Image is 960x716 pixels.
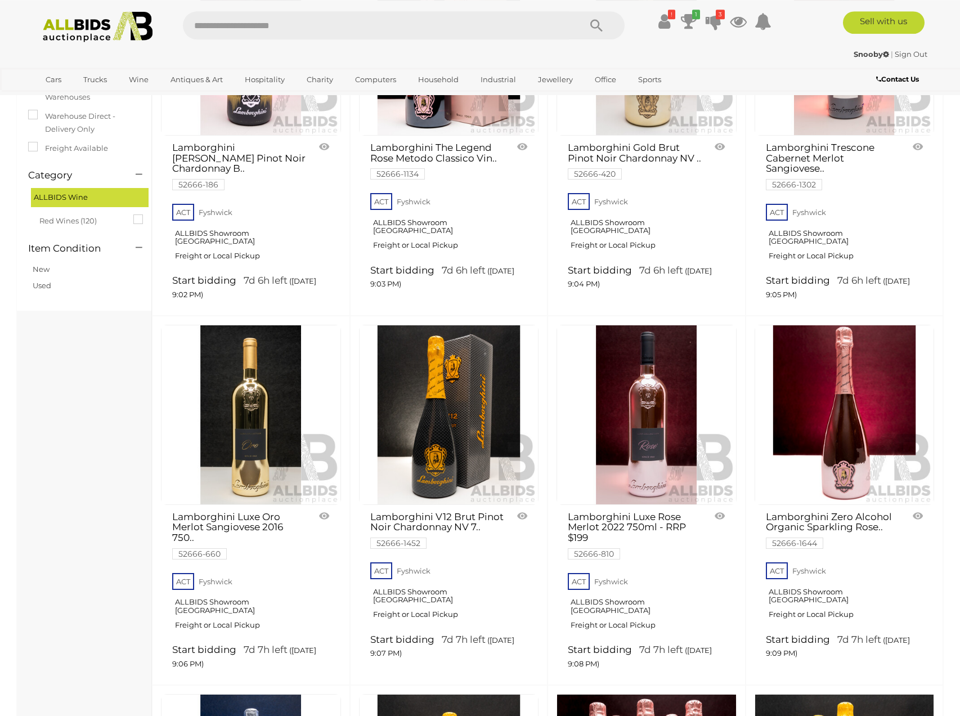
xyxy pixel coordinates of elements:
a: Contact Us [876,73,922,86]
a: Industrial [473,70,523,89]
a: Lamborghini V12 Brut Pinot Noir Chardonnay NV 7.. 52666-1452 [370,512,504,548]
i: ! [668,10,675,19]
a: Hospitality [237,70,292,89]
a: Start bidding 7d 6h left ([DATE] 9:05 PM) [766,275,926,301]
a: Lamborghini Luxe Rose Merlot 2022 750ml - RRP $199 52666-810 [568,512,702,558]
span: | [891,50,893,59]
a: Lamborghini Gold Brut Pinot Noir Chardonnay NV .. 52666-420 [568,142,702,178]
span: Red Wines (120) [39,212,124,227]
a: Used [33,281,51,290]
label: Warehouse Direct - Delivery Only [28,110,140,136]
a: Sports [631,70,669,89]
a: ACT Fyshwick ALLBIDS Showroom [GEOGRAPHIC_DATA] Freight or Local Pickup [568,570,728,638]
a: ACT Fyshwick ALLBIDS Showroom [GEOGRAPHIC_DATA] Freight or Local Pickup [370,559,531,628]
a: [GEOGRAPHIC_DATA] [38,89,133,108]
strong: Snooby [854,50,889,59]
a: Start bidding 7d 6h left ([DATE] 9:02 PM) [172,275,333,301]
a: Snooby [854,50,891,59]
a: Start bidding 7d 7h left ([DATE] 9:09 PM) [766,634,926,660]
a: ACT Fyshwick ALLBIDS Showroom [GEOGRAPHIC_DATA] Freight or Local Pickup [370,190,531,258]
a: Office [587,70,623,89]
a: 3 [705,11,722,32]
a: Start bidding 7d 7h left ([DATE] 9:07 PM) [370,634,531,660]
a: Lamborghini The Legend Rose Metodo Classico Vin.. 52666-1134 [370,142,504,178]
a: Start bidding 7d 7h left ([DATE] 9:06 PM) [172,644,333,670]
button: Search [568,11,625,39]
i: 3 [716,10,725,19]
div: ALLBIDS Wine [31,188,149,207]
a: ! [656,11,672,32]
a: Charity [299,70,340,89]
i: 1 [692,10,700,19]
a: Lamborghini Luxe Oro Merlot Sangiovese 2016 750.. 52666-660 [172,512,306,558]
a: Lamborghini Luxe Oro Merlot Sangiovese 2016 750ml - RRP $199 [161,325,341,505]
a: ACT Fyshwick ALLBIDS Showroom [GEOGRAPHIC_DATA] Freight or Local Pickup [766,200,926,269]
a: Wine [122,70,156,89]
a: Household [411,70,466,89]
label: Freight Available [28,142,108,155]
h4: Category [28,170,119,181]
a: Start bidding 7d 6h left ([DATE] 9:03 PM) [370,265,531,291]
a: ACT Fyshwick ALLBIDS Showroom [GEOGRAPHIC_DATA] Freight or Local Pickup [172,200,333,269]
img: Allbids.com.au [37,11,159,42]
a: Antiques & Art [163,70,230,89]
a: Lamborghini [PERSON_NAME] Pinot Noir Chardonnay B.. 52666-186 [172,142,306,189]
a: ACT Fyshwick ALLBIDS Showroom [GEOGRAPHIC_DATA] Freight or Local Pickup [568,190,728,258]
a: Start bidding 7d 7h left ([DATE] 9:08 PM) [568,644,728,670]
a: Lamborghini Zero Alcohol Organic Sparkling Rose.. 52666-1644 [766,512,900,548]
a: Lamborghini Trescone Cabernet Merlot Sangiovese.. 52666-1302 [766,142,900,189]
a: Sign Out [895,50,927,59]
a: Cars [38,70,69,89]
a: Lamborghini Luxe Rose Merlot 2022 750ml - RRP $199 [557,325,737,505]
b: Contact Us [876,75,919,83]
a: Computers [348,70,403,89]
a: Start bidding 7d 6h left ([DATE] 9:04 PM) [568,265,728,291]
a: Lamborghini V12 Brut Pinot Noir Chardonnay NV 750ml - RRP $189 [359,325,539,505]
a: ACT Fyshwick ALLBIDS Showroom [GEOGRAPHIC_DATA] Freight or Local Pickup [172,570,333,638]
a: Jewellery [531,70,580,89]
a: Sell with us [843,11,925,34]
a: New [33,265,50,274]
a: Lamborghini Zero Alcohol Organic Sparkling Rose 750ml - RRP $129 [755,325,935,505]
h4: Item Condition [28,243,119,254]
a: Trucks [76,70,114,89]
a: ACT Fyshwick ALLBIDS Showroom [GEOGRAPHIC_DATA] Freight or Local Pickup [766,559,926,628]
a: 1 [680,11,697,32]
